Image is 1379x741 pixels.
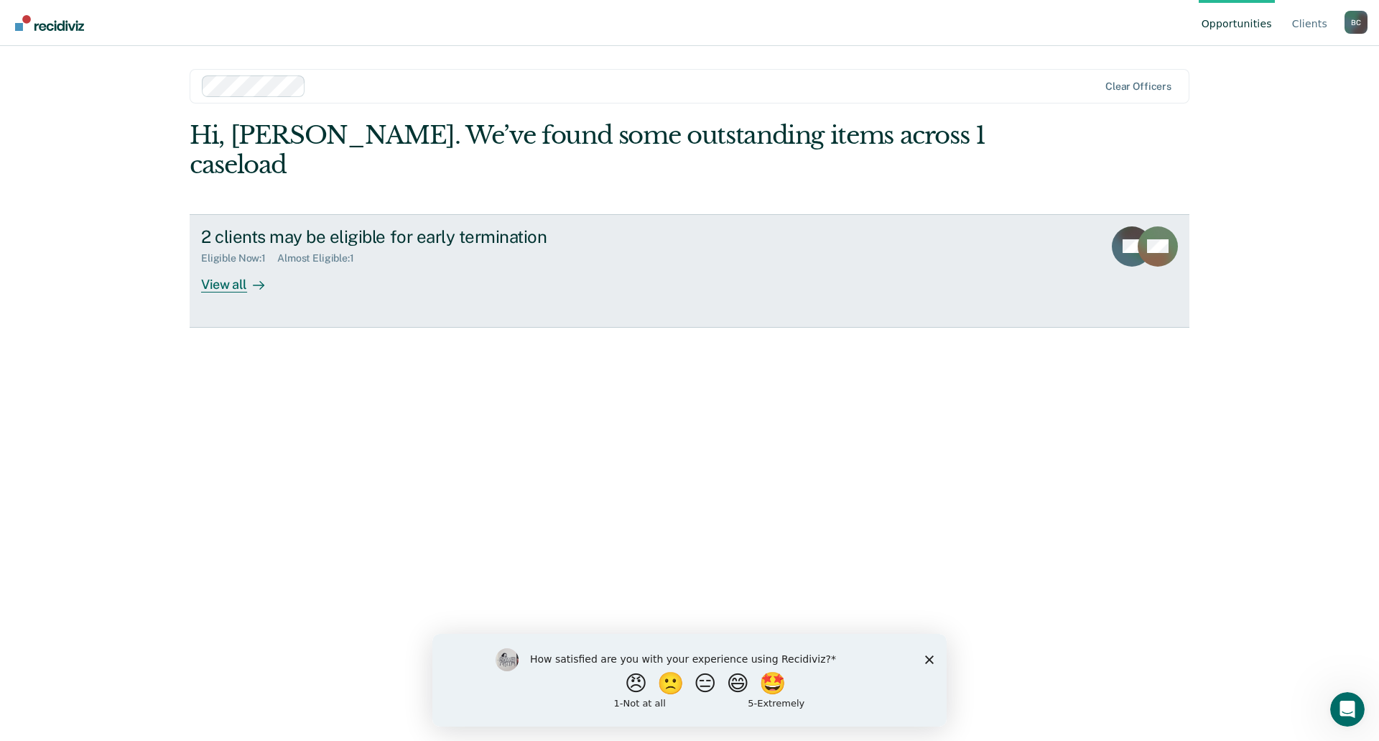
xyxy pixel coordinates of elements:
[190,121,990,180] div: Hi, [PERSON_NAME]. We’ve found some outstanding items across 1 caseload
[1105,80,1171,93] div: Clear officers
[1345,11,1368,34] div: B C
[201,264,282,293] div: View all
[190,214,1189,328] a: 2 clients may be eligible for early terminationEligible Now:1Almost Eligible:1View all
[432,634,947,727] iframe: Survey by Kim from Recidiviz
[277,252,366,264] div: Almost Eligible : 1
[201,226,705,247] div: 2 clients may be eligible for early termination
[201,252,277,264] div: Eligible Now : 1
[15,15,84,31] img: Recidiviz
[1330,692,1365,727] iframe: Intercom live chat
[1345,11,1368,34] button: Profile dropdown button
